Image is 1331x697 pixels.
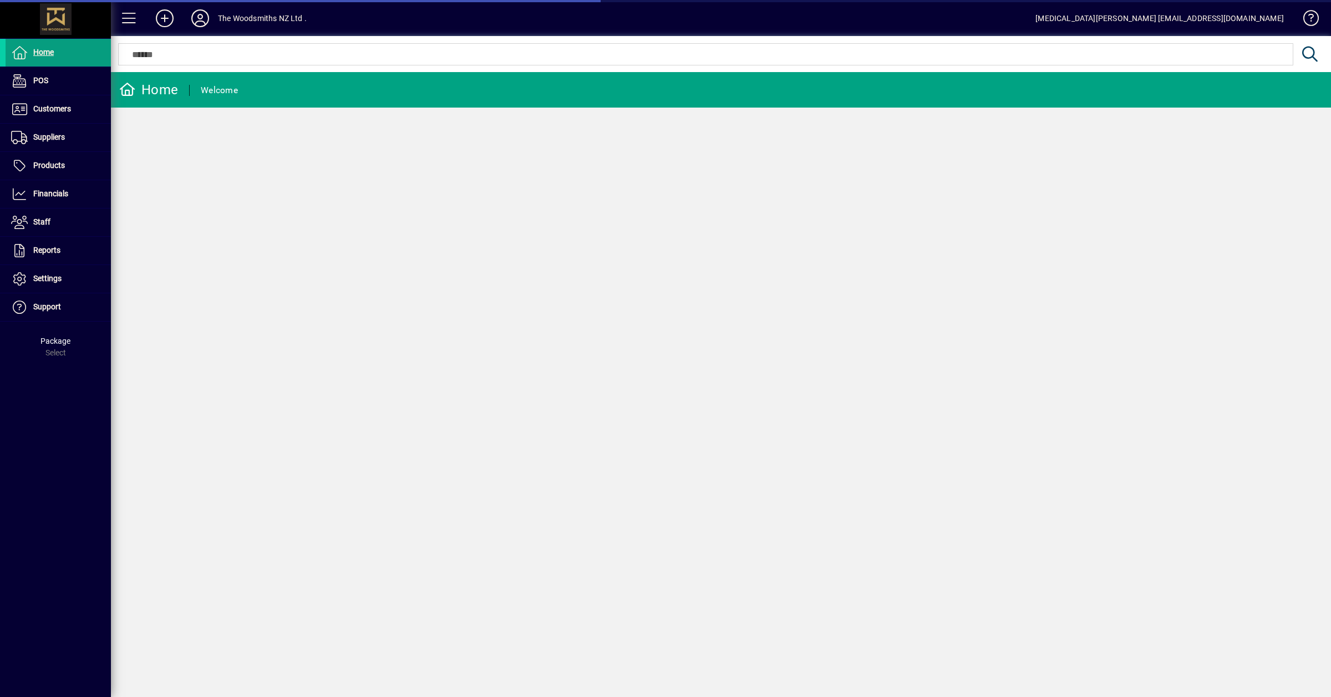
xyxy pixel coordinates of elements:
[6,95,111,123] a: Customers
[33,76,48,85] span: POS
[33,302,61,311] span: Support
[1035,9,1284,27] div: [MEDICAL_DATA][PERSON_NAME] [EMAIL_ADDRESS][DOMAIN_NAME]
[201,82,238,99] div: Welcome
[6,67,111,95] a: POS
[6,265,111,293] a: Settings
[33,104,71,113] span: Customers
[33,274,62,283] span: Settings
[33,217,50,226] span: Staff
[33,133,65,141] span: Suppliers
[33,161,65,170] span: Products
[33,189,68,198] span: Financials
[6,237,111,264] a: Reports
[40,337,70,345] span: Package
[33,48,54,57] span: Home
[1295,2,1317,38] a: Knowledge Base
[6,124,111,151] a: Suppliers
[6,180,111,208] a: Financials
[119,81,178,99] div: Home
[6,293,111,321] a: Support
[182,8,218,28] button: Profile
[6,208,111,236] a: Staff
[147,8,182,28] button: Add
[6,152,111,180] a: Products
[33,246,60,255] span: Reports
[218,9,307,27] div: The Woodsmiths NZ Ltd .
